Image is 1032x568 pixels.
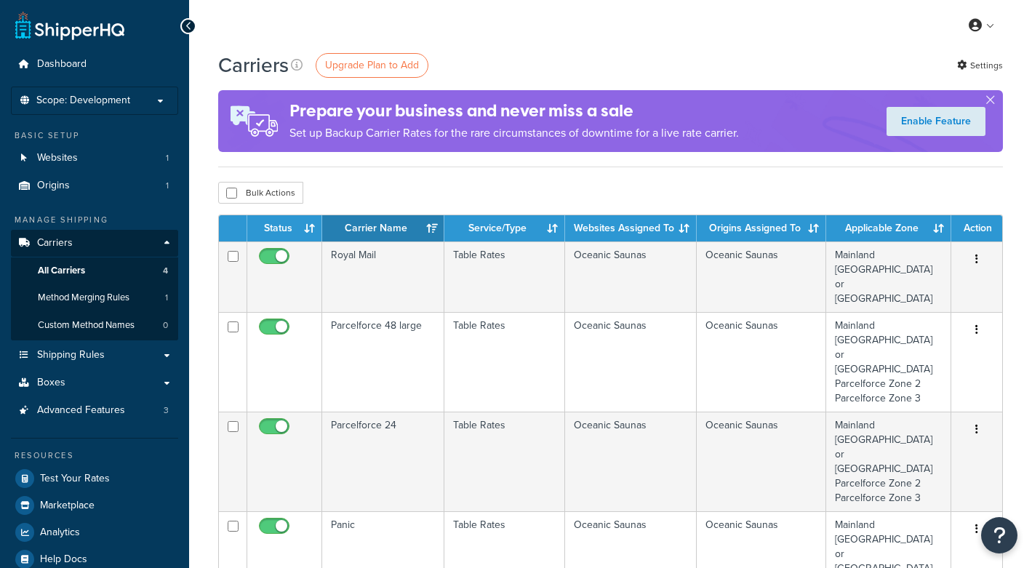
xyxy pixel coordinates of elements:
td: Oceanic Saunas [565,241,697,312]
a: Advanced Features 3 [11,397,178,424]
span: 4 [163,265,168,277]
a: Shipping Rules [11,342,178,369]
li: All Carriers [11,257,178,284]
a: Dashboard [11,51,178,78]
a: Carriers [11,230,178,257]
a: Origins 1 [11,172,178,199]
a: Test Your Rates [11,465,178,492]
p: Set up Backup Carrier Rates for the rare circumstances of downtime for a live rate carrier. [289,123,739,143]
span: Advanced Features [37,404,125,417]
th: Status: activate to sort column ascending [247,215,322,241]
img: ad-rules-rateshop-fe6ec290ccb7230408bd80ed9643f0289d75e0ffd9eb532fc0e269fcd187b520.png [218,90,289,152]
td: Table Rates [444,241,566,312]
span: Scope: Development [36,95,130,107]
span: Origins [37,180,70,192]
a: Analytics [11,519,178,545]
td: Oceanic Saunas [565,412,697,511]
a: Method Merging Rules 1 [11,284,178,311]
th: Action [951,215,1002,241]
th: Origins Assigned To: activate to sort column ascending [697,215,826,241]
span: Shipping Rules [37,349,105,361]
a: All Carriers 4 [11,257,178,284]
span: Method Merging Rules [38,292,129,304]
span: 1 [166,152,169,164]
span: 0 [163,319,168,332]
td: Parcelforce 24 [322,412,444,511]
a: Enable Feature [887,107,985,136]
div: Resources [11,449,178,462]
li: Websites [11,145,178,172]
td: Table Rates [444,312,566,412]
span: Analytics [40,527,80,539]
li: Origins [11,172,178,199]
th: Carrier Name: activate to sort column ascending [322,215,444,241]
a: Marketplace [11,492,178,519]
td: Royal Mail [322,241,444,312]
td: Mainland [GEOGRAPHIC_DATA] or [GEOGRAPHIC_DATA] [826,241,951,312]
li: Carriers [11,230,178,340]
th: Service/Type: activate to sort column ascending [444,215,566,241]
td: Oceanic Saunas [697,312,826,412]
td: Oceanic Saunas [565,312,697,412]
a: Settings [957,55,1003,76]
th: Websites Assigned To: activate to sort column ascending [565,215,697,241]
span: Websites [37,152,78,164]
td: Oceanic Saunas [697,241,826,312]
span: Dashboard [37,58,87,71]
a: Custom Method Names 0 [11,312,178,339]
span: Test Your Rates [40,473,110,485]
span: Marketplace [40,500,95,512]
span: Carriers [37,237,73,249]
span: All Carriers [38,265,85,277]
span: 1 [166,180,169,192]
td: Table Rates [444,412,566,511]
td: Mainland [GEOGRAPHIC_DATA] or [GEOGRAPHIC_DATA] Parcelforce Zone 2 Parcelforce Zone 3 [826,312,951,412]
td: Mainland [GEOGRAPHIC_DATA] or [GEOGRAPHIC_DATA] Parcelforce Zone 2 Parcelforce Zone 3 [826,412,951,511]
h1: Carriers [218,51,289,79]
a: Boxes [11,369,178,396]
li: Advanced Features [11,397,178,424]
span: Custom Method Names [38,319,135,332]
div: Manage Shipping [11,214,178,226]
a: Upgrade Plan to Add [316,53,428,78]
span: Help Docs [40,553,87,566]
span: 1 [165,292,168,304]
td: Oceanic Saunas [697,412,826,511]
td: Parcelforce 48 large [322,312,444,412]
div: Basic Setup [11,129,178,142]
button: Open Resource Center [981,517,1017,553]
span: Boxes [37,377,65,389]
button: Bulk Actions [218,182,303,204]
h4: Prepare your business and never miss a sale [289,99,739,123]
span: Upgrade Plan to Add [325,57,419,73]
a: Websites 1 [11,145,178,172]
th: Applicable Zone: activate to sort column ascending [826,215,951,241]
li: Method Merging Rules [11,284,178,311]
li: Custom Method Names [11,312,178,339]
a: ShipperHQ Home [15,11,124,40]
span: 3 [164,404,169,417]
